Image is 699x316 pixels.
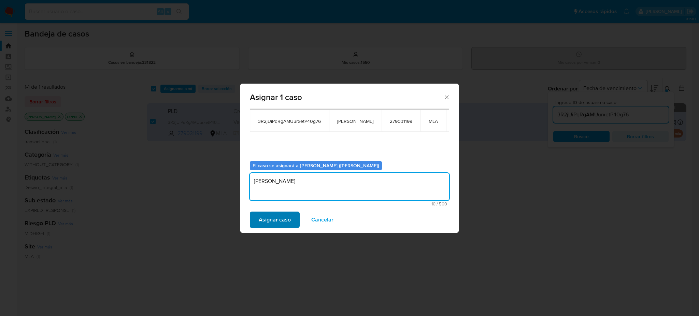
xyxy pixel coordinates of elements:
span: Asignar 1 caso [250,93,443,101]
span: 3R2jUiPqRgAMUurxetP40g76 [258,118,321,124]
button: Cerrar ventana [443,94,450,100]
span: [PERSON_NAME] [337,118,373,124]
div: assign-modal [240,84,459,233]
span: Asignar caso [259,212,291,227]
span: Máximo 500 caracteres [252,202,447,206]
span: Cancelar [311,212,333,227]
button: Cancelar [302,212,342,228]
span: MLA [429,118,438,124]
span: 279031199 [390,118,412,124]
textarea: [PERSON_NAME] [250,173,449,200]
b: El caso se asignará a [PERSON_NAME] ([PERSON_NAME]) [253,162,379,169]
button: Asignar caso [250,212,300,228]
